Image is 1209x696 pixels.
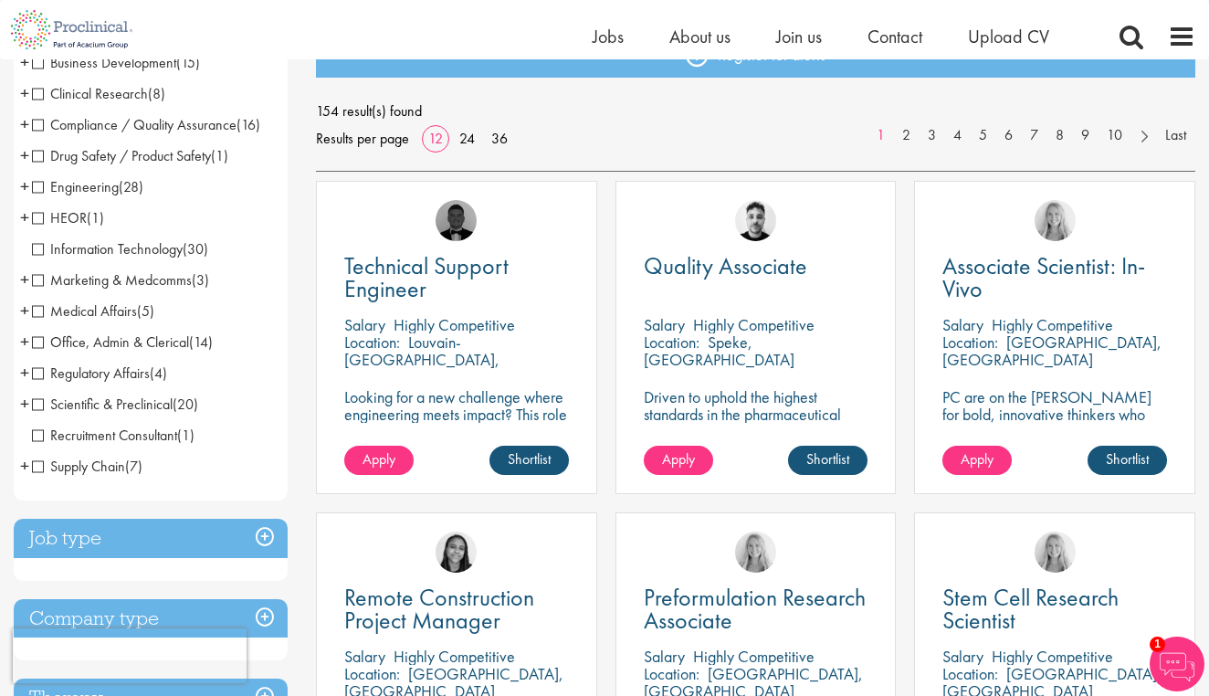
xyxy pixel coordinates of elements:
[693,314,815,335] p: Highly Competitive
[32,364,167,383] span: Regulatory Affairs
[436,532,477,573] img: Eloise Coly
[942,582,1119,636] span: Stem Cell Research Scientist
[32,457,125,476] span: Supply Chain
[150,364,167,383] span: (4)
[970,125,996,146] a: 5
[20,142,29,169] span: +
[942,388,1167,475] p: PC are on the [PERSON_NAME] for bold, innovative thinkers who are ready to help push the boundari...
[1098,125,1131,146] a: 10
[20,328,29,355] span: +
[189,332,213,352] span: (14)
[1046,125,1073,146] a: 8
[1021,125,1047,146] a: 7
[316,125,409,153] span: Results per page
[87,208,104,227] span: (1)
[20,111,29,138] span: +
[32,364,150,383] span: Regulatory Affairs
[32,270,192,290] span: Marketing & Medcomms
[32,457,142,476] span: Supply Chain
[32,239,183,258] span: Information Technology
[644,314,685,335] span: Salary
[1150,637,1165,652] span: 1
[644,250,807,281] span: Quality Associate
[13,628,247,683] iframe: reCAPTCHA
[893,125,920,146] a: 2
[944,125,971,146] a: 4
[20,204,29,231] span: +
[32,239,208,258] span: Information Technology
[32,146,228,165] span: Drug Safety / Product Safety
[20,359,29,386] span: +
[644,332,794,370] p: Speke, [GEOGRAPHIC_DATA]
[942,646,983,667] span: Salary
[968,25,1049,48] a: Upload CV
[32,395,198,414] span: Scientific & Preclinical
[20,48,29,76] span: +
[14,519,288,558] h3: Job type
[942,446,1012,475] a: Apply
[644,582,866,636] span: Preformulation Research Associate
[436,200,477,241] a: Tom Stables
[32,301,137,321] span: Medical Affairs
[942,314,983,335] span: Salary
[125,457,142,476] span: (7)
[644,446,713,475] a: Apply
[669,25,731,48] a: About us
[14,599,288,638] h3: Company type
[942,663,998,684] span: Location:
[32,84,148,103] span: Clinical Research
[32,270,209,290] span: Marketing & Medcomms
[735,532,776,573] img: Shannon Briggs
[20,173,29,200] span: +
[644,646,685,667] span: Salary
[32,426,194,445] span: Recruitment Consultant
[32,177,143,196] span: Engineering
[992,314,1113,335] p: Highly Competitive
[32,177,119,196] span: Engineering
[32,115,260,134] span: Compliance / Quality Assurance
[32,332,213,352] span: Office, Admin & Clerical
[32,84,165,103] span: Clinical Research
[176,53,200,72] span: (15)
[394,314,515,335] p: Highly Competitive
[453,129,481,148] a: 24
[32,208,104,227] span: HEOR
[32,332,189,352] span: Office, Admin & Clerical
[644,388,868,492] p: Driven to uphold the highest standards in the pharmaceutical industry? Step into this role where ...
[32,395,173,414] span: Scientific & Preclinical
[148,84,165,103] span: (8)
[662,449,695,469] span: Apply
[32,426,177,445] span: Recruitment Consultant
[137,301,154,321] span: (5)
[344,646,385,667] span: Salary
[961,449,993,469] span: Apply
[32,53,176,72] span: Business Development
[776,25,822,48] span: Join us
[363,449,395,469] span: Apply
[344,332,499,387] p: Louvain-[GEOGRAPHIC_DATA], [GEOGRAPHIC_DATA]
[485,129,514,148] a: 36
[735,200,776,241] a: Dean Fisher
[942,250,1145,304] span: Associate Scientist: In-Vivo
[867,25,922,48] a: Contact
[1088,446,1167,475] a: Shortlist
[1035,532,1076,573] a: Shannon Briggs
[32,208,87,227] span: HEOR
[593,25,624,48] a: Jobs
[1035,200,1076,241] img: Shannon Briggs
[344,582,534,636] span: Remote Construction Project Manager
[644,332,699,353] span: Location:
[995,125,1022,146] a: 6
[942,255,1167,301] a: Associate Scientist: In-Vivo
[644,586,868,632] a: Preformulation Research Associate
[644,255,868,278] a: Quality Associate
[942,332,1162,370] p: [GEOGRAPHIC_DATA], [GEOGRAPHIC_DATA]
[32,115,237,134] span: Compliance / Quality Assurance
